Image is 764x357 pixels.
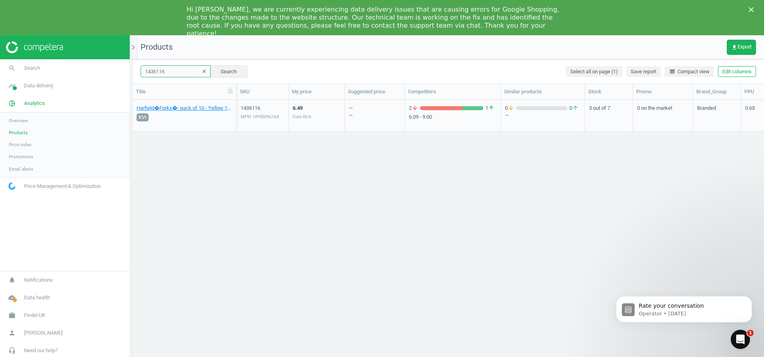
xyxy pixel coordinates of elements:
i: cloud_done [4,290,20,305]
span: Overview [9,117,28,124]
i: arrow_downward [508,105,514,112]
i: arrow_upward [488,105,495,112]
div: Brand_Group [696,88,738,95]
span: Notifications [24,276,53,284]
div: Close [749,7,757,12]
button: Save report [626,66,661,77]
div: Cost N/A [293,114,311,120]
img: ajHJNr6hYgQAAAAASUVORK5CYII= [6,41,63,53]
i: clear [201,69,207,74]
div: 6.09 - 9.00 [409,113,497,121]
img: wGWNvw8QSZomAAAAABJRU5ErkJggg== [8,182,16,190]
div: My price [292,88,341,95]
span: Analytics [24,100,45,107]
div: Competitors [408,88,497,95]
span: Need our help? [24,347,58,354]
span: Export [731,44,752,50]
input: SKU/Title search [141,65,211,77]
span: Products [9,129,28,136]
i: notifications [4,272,20,288]
div: — [349,105,353,131]
span: KVI [139,113,147,121]
i: timeline [4,78,20,93]
button: clear [198,66,210,77]
div: 0 on the market [637,101,689,131]
button: line_weightCompact view [665,66,714,77]
div: Hi [PERSON_NAME], we are currently experiencing data delivery issues that are causing errors for ... [187,6,565,38]
span: Select all on page (1) [570,68,618,75]
span: 0 [567,105,581,112]
i: line_weight [669,69,676,75]
iframe: Intercom live chat [731,330,750,349]
span: Price Management & Optimization [24,183,101,190]
i: arrow_upward [572,105,579,112]
span: Data health [24,294,50,301]
i: get_app [731,44,738,50]
div: MPN: HP050967AA [241,114,284,120]
div: SKU [240,88,285,95]
a: Harfield�Forks�- pack of 10 - Yellow 10 Pack [137,105,232,112]
div: Stock [588,88,629,95]
div: Promo [636,88,690,95]
span: Products [141,42,173,52]
span: Findel UK [24,312,45,319]
div: 0.65 [745,105,755,131]
button: Select all on page (1) [566,66,622,77]
div: Title [136,88,233,95]
span: Data delivery [24,82,53,89]
div: Similar products [504,88,581,95]
div: 6.49 [293,105,311,112]
div: Suggested price [348,88,401,95]
div: 3 out of 7 [589,101,629,131]
i: person [4,325,20,341]
span: 1 [747,330,754,336]
span: Email alerts [9,166,33,172]
i: arrow_downward [412,105,418,112]
iframe: Intercom notifications message [604,279,764,335]
span: 0 [505,105,516,112]
span: Compact view [669,68,710,75]
button: Search [210,65,247,77]
div: — [349,112,353,119]
span: Promotions [9,153,33,160]
span: Search [24,65,40,72]
span: Price index [9,141,32,148]
div: 1436116 [241,105,284,112]
i: chevron_right [129,42,138,52]
i: pie_chart_outlined [4,96,20,111]
span: 1 [483,105,497,112]
span: [PERSON_NAME] [24,329,62,337]
span: 2 [409,105,420,112]
span: Save report [631,68,656,75]
i: work [4,308,20,323]
div: Branded [697,105,716,131]
button: get_appExport [727,40,756,55]
div: — [505,112,509,118]
button: Edit columns [718,66,756,77]
i: search [4,61,20,76]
